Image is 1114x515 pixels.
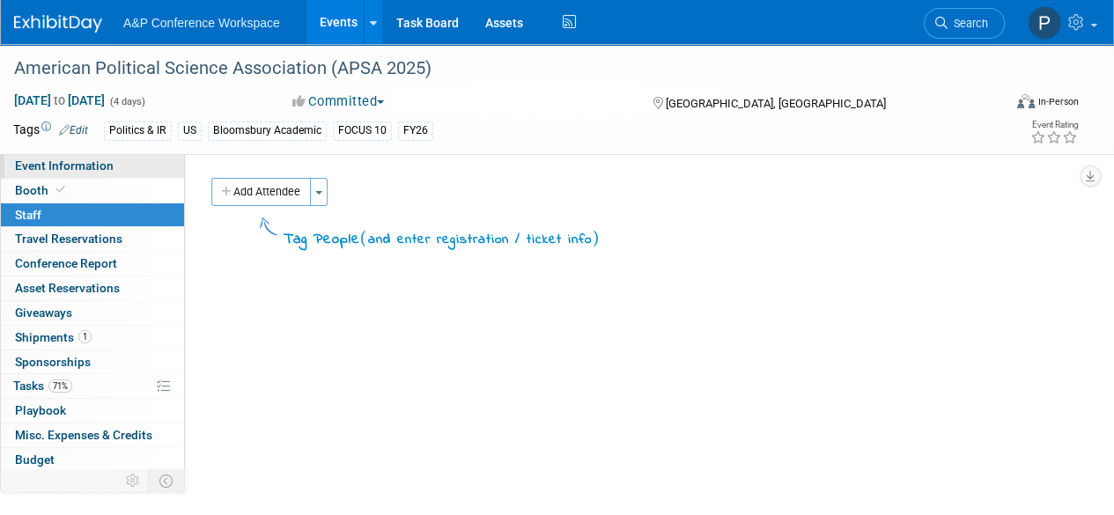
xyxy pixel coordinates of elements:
[1,179,184,202] a: Booth
[15,158,114,173] span: Event Information
[59,124,88,136] a: Edit
[333,121,392,140] div: FOCUS 10
[178,121,202,140] div: US
[15,281,120,295] span: Asset Reservations
[924,8,1005,39] a: Search
[1028,6,1061,40] img: Paige Papandrea
[15,355,91,369] span: Sponsorships
[592,229,600,246] span: )
[1,350,184,374] a: Sponsorships
[398,121,433,140] div: FY26
[1017,94,1035,108] img: Format-Inperson.png
[1,276,184,300] a: Asset Reservations
[923,92,1079,118] div: Event Format
[1,448,184,472] a: Budget
[15,428,152,442] span: Misc. Expenses & Credits
[1030,121,1078,129] div: Event Rating
[211,178,311,206] button: Add Attendee
[1,252,184,276] a: Conference Report
[15,305,72,320] span: Giveaways
[1,227,184,251] a: Travel Reservations
[1,154,184,178] a: Event Information
[1,326,184,349] a: Shipments1
[368,230,592,249] span: and enter registration / ticket info
[1,423,184,447] a: Misc. Expenses & Credits
[56,185,65,195] i: Booth reservation complete
[104,121,172,140] div: Politics & IR
[108,96,145,107] span: (4 days)
[14,15,102,33] img: ExhibitDay
[1,301,184,325] a: Giveaways
[13,92,106,108] span: [DATE] [DATE]
[284,227,600,251] div: Tag People
[15,232,122,246] span: Travel Reservations
[78,330,92,343] span: 1
[360,229,368,246] span: (
[15,256,117,270] span: Conference Report
[15,330,92,344] span: Shipments
[15,208,41,222] span: Staff
[665,97,885,110] span: [GEOGRAPHIC_DATA], [GEOGRAPHIC_DATA]
[1037,95,1079,108] div: In-Person
[286,92,391,111] button: Committed
[1,203,184,227] a: Staff
[149,469,185,492] td: Toggle Event Tabs
[15,403,66,417] span: Playbook
[13,121,88,141] td: Tags
[15,452,55,467] span: Budget
[15,183,69,197] span: Booth
[118,469,149,492] td: Personalize Event Tab Strip
[13,379,72,393] span: Tasks
[208,121,327,140] div: Bloomsbury Academic
[51,93,68,107] span: to
[948,17,988,30] span: Search
[8,53,988,85] div: American Political Science Association (APSA 2025)
[1,374,184,398] a: Tasks71%
[48,379,72,393] span: 71%
[1,399,184,423] a: Playbook
[123,16,280,30] span: A&P Conference Workspace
